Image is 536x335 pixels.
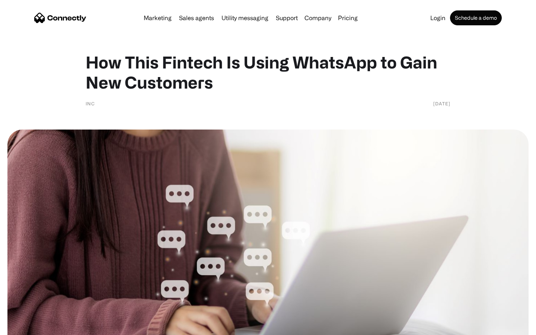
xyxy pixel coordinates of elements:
[34,12,86,23] a: home
[15,322,45,332] ul: Language list
[302,13,334,23] div: Company
[273,15,301,21] a: Support
[450,10,502,25] a: Schedule a demo
[304,13,331,23] div: Company
[86,100,95,107] div: INC
[86,52,450,92] h1: How This Fintech Is Using WhatsApp to Gain New Customers
[141,15,175,21] a: Marketing
[218,15,271,21] a: Utility messaging
[176,15,217,21] a: Sales agents
[335,15,361,21] a: Pricing
[433,100,450,107] div: [DATE]
[427,15,449,21] a: Login
[7,322,45,332] aside: Language selected: English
